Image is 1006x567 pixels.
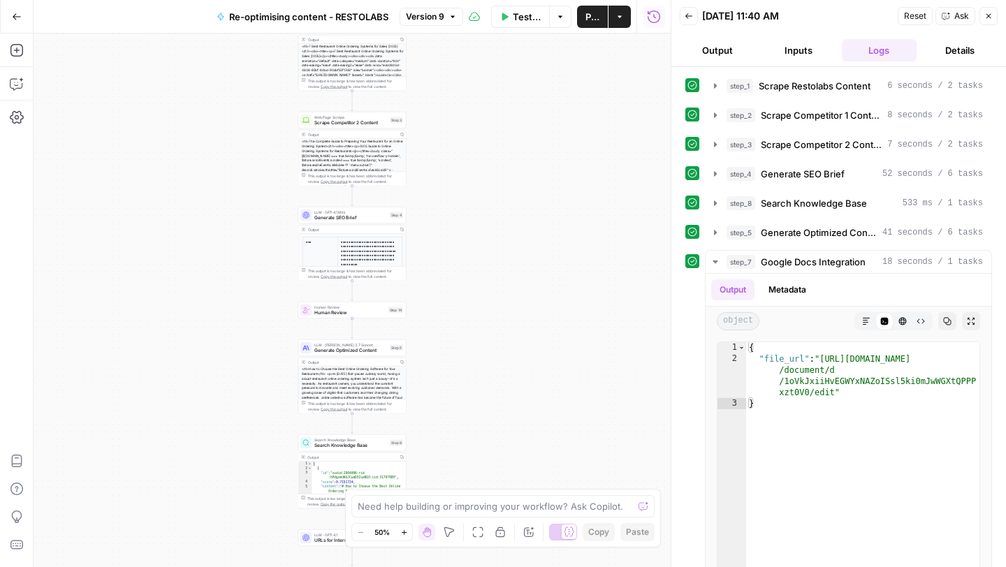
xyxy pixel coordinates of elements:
div: Search Knowledge BaseSearch Knowledge BaseStep 8Output[ { "id":"vsdid:2804006:rid :hPdgvmd6UJCwaD... [298,434,407,508]
div: This output is too large & has been abbreviated for review. to view the full content. [307,268,403,279]
span: Scrape Competitor 2 Content [761,138,882,152]
div: 1 [298,462,312,466]
button: Publish [577,6,608,28]
button: Reset [898,7,933,25]
g: Edge from step_4 to step_14 [351,281,353,301]
div: Step 4 [390,212,404,219]
span: 50% [374,526,390,538]
button: 18 seconds / 1 tasks [706,251,991,273]
span: Version 9 [406,10,444,23]
div: Step 14 [388,307,404,314]
div: 2 [298,466,312,471]
div: Step 8 [390,440,403,446]
span: Copy the output [321,502,347,506]
span: object [717,312,759,330]
button: Output [680,39,755,61]
button: 8 seconds / 2 tasks [706,104,991,126]
span: Generate Optimized Content [314,347,387,354]
span: 52 seconds / 6 tasks [882,168,983,180]
span: 41 seconds / 6 tasks [882,226,983,239]
span: Copy the output [321,274,347,279]
span: step_2 [727,108,755,122]
button: Metadata [760,279,815,300]
g: Edge from step_14 to step_5 [351,318,353,339]
g: Edge from step_17 to step_15 [351,546,353,566]
span: LLM · GPT-4.1 Mini [314,209,387,215]
div: 2 [717,353,746,398]
span: step_8 [727,196,755,210]
span: Test Workflow [513,10,541,24]
span: URLs for Internal linking [314,537,386,544]
div: 3 [717,398,746,409]
span: Human Review [314,304,386,310]
g: Edge from step_2 to step_3 [351,91,353,111]
button: Re-optimising content - RESTOLABS [208,6,397,28]
div: This output is too large & has been abbreviated for review. to view the full content. [307,78,403,89]
span: Copy the output [321,407,347,411]
g: Edge from step_5 to step_8 [351,413,353,434]
button: Output [711,279,754,300]
span: LLM · [PERSON_NAME] 3.7 Sonnet [314,342,387,348]
button: 7 seconds / 2 tasks [706,133,991,156]
span: Paste [626,526,649,538]
span: 6 seconds / 2 tasks [887,80,983,92]
span: Human Review [314,309,386,316]
button: 52 seconds / 6 tasks [706,163,991,185]
span: Re-optimising content - RESTOLABS [229,10,388,24]
div: Web Page ScrapeScrape Competitor 2 ContentStep 3Output<h1>The Complete Guide to Preparing Your Re... [298,112,407,186]
span: 533 ms / 1 tasks [903,197,983,209]
span: Google Docs Integration [761,255,866,269]
span: step_7 [727,255,755,269]
span: Toggle code folding, rows 1 through 3 [738,342,745,353]
span: Scrape Competitor 2 Content [314,119,387,126]
div: Output [307,227,395,233]
span: Copy the output [321,179,347,184]
span: Copy the output [321,84,347,89]
span: step_3 [727,138,755,152]
span: Toggle code folding, rows 2 through 6 [308,466,312,471]
span: Generate SEO Brief [761,167,845,181]
button: 533 ms / 1 tasks [706,192,991,214]
button: Inputs [761,39,836,61]
span: Copy [588,526,609,538]
div: <h1>The Complete Guide to Preparing Your Restaurant for an Online Ordering System</h1><div><title... [298,139,406,224]
span: 7 seconds / 2 tasks [887,138,983,151]
div: This output is too large & has been abbreviated for review. to view the full content. [307,173,403,184]
span: Ask [954,10,969,22]
button: Copy [583,523,615,541]
div: 3 [298,471,312,480]
button: Paste [620,523,655,541]
span: Search Knowledge Base [761,196,867,210]
div: <h1>How to Choose the Best Online Ordering Software for Your Restaurant</h1> <p>In [DATE] fast-pa... [298,367,406,442]
div: Step 3 [390,117,403,124]
span: Toggle code folding, rows 1 through 7 [308,462,312,466]
div: <h1>7 Best Restaurant Online Ordering Systems for Sales [2025]</h1><div><title><p>7 Best Restaura... [298,44,406,124]
div: Output [307,360,395,365]
div: Output [307,132,395,138]
span: Web Page Scrape [314,115,387,120]
span: 8 seconds / 2 tasks [887,109,983,121]
button: 6 seconds / 2 tasks [706,75,991,97]
button: 41 seconds / 6 tasks [706,221,991,244]
div: This output is too large & has been abbreviated for review. to view the full content. [307,401,403,412]
span: Scrape Restolabs Content [759,79,870,93]
span: Generate Optimized Content [761,226,877,240]
span: step_5 [727,226,755,240]
div: LLM · [PERSON_NAME] 3.7 SonnetGenerate Optimized ContentStep 5Output<h1>How to Choose the Best On... [298,339,407,413]
button: Details [922,39,998,61]
span: 18 seconds / 1 tasks [882,256,983,268]
div: This output is too large & has been abbreviated for review. to view the full content. [307,496,403,507]
button: Logs [842,39,917,61]
div: 1 [717,342,746,353]
span: Generate SEO Brief [314,214,387,221]
button: Test Workflow [491,6,550,28]
span: Search Knowledge Base [314,442,387,449]
div: LLM · GPT-4.1URLs for Internal linkingStep 17 [298,529,407,546]
div: Step 5 [390,345,403,351]
span: step_1 [727,79,753,93]
span: step_4 [727,167,755,181]
span: Reset [904,10,926,22]
div: 4 [298,480,312,485]
span: Scrape Competitor 1 Content [761,108,882,122]
span: Publish [585,10,599,24]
